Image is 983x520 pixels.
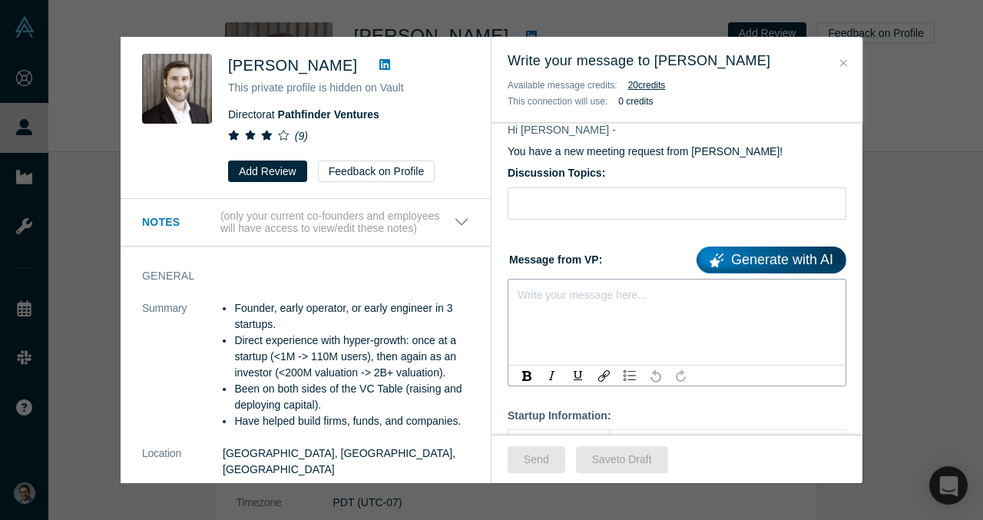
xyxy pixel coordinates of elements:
[514,368,591,383] div: rdw-inline-control
[508,144,846,160] p: You have a new meeting request from [PERSON_NAME]!
[542,368,562,383] div: Italic
[142,445,223,494] dt: Location
[228,108,379,121] span: Director at
[142,268,448,284] h3: General
[671,368,690,383] div: Redo
[220,210,454,236] p: (only your current co-founders and employees will have access to view/edit these notes)
[591,368,617,383] div: rdw-link-control
[697,247,846,273] a: Generate with AI
[228,57,357,74] span: [PERSON_NAME]
[508,365,846,386] div: rdw-toolbar
[142,300,223,445] dt: Summary
[620,368,640,383] div: Unordered
[234,413,469,429] li: Have helped build firms, funds, and companies.
[508,241,846,273] label: Message from VP:
[234,333,469,381] li: Direct experience with hyper-growth: once at a startup (<1M -> 110M users), then again as an inve...
[594,368,614,383] div: Link
[568,368,588,383] div: Underline
[643,368,693,383] div: rdw-history-control
[646,368,665,383] div: Undo
[508,122,846,138] p: Hi [PERSON_NAME] -
[142,214,217,230] h3: Notes
[508,446,565,473] button: Send
[508,279,846,366] div: rdw-wrapper
[508,96,607,107] span: This connection will use:
[295,130,308,142] i: ( 9 )
[836,55,852,72] button: Close
[223,445,469,478] dd: [GEOGRAPHIC_DATA], [GEOGRAPHIC_DATA], [GEOGRAPHIC_DATA]
[142,54,212,124] img: Todd H. Poole's Profile Image
[518,284,836,300] div: rdw-editor
[576,446,668,473] button: Saveto Draft
[234,300,469,333] li: Founder, early operator, or early engineer in 3 startups.
[618,96,653,107] b: 0 credits
[517,368,536,383] div: Bold
[508,80,617,91] span: Available message credits:
[617,368,643,383] div: rdw-list-control
[228,80,469,96] p: This private profile is hidden on Vault
[278,108,379,121] a: Pathfinder Ventures
[508,165,846,181] label: Discussion Topics:
[142,210,469,236] button: Notes (only your current co-founders and employees will have access to view/edit these notes)
[228,161,307,182] button: Add Review
[628,78,666,93] button: 20credits
[234,381,469,413] li: Been on both sides of the VC Table (raising and deploying capital).
[508,51,846,71] h3: Write your message to [PERSON_NAME]
[318,161,435,182] button: Feedback on Profile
